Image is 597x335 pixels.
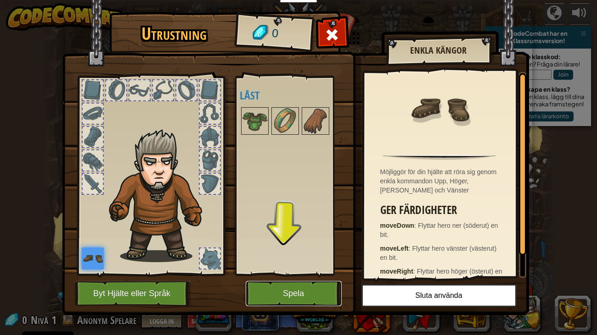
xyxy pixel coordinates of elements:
[409,245,412,252] span: :
[380,222,498,238] span: Flyttar hero ner (söderut) en bit.
[116,24,233,44] h1: Utrustning
[105,129,217,262] img: hair_m2.png
[380,245,409,252] strong: moveLeft
[380,245,497,261] span: Flyttar hero vänster (västerut) en bit.
[271,25,279,42] span: 0
[380,204,504,216] h3: Ger färdigheter
[82,247,104,269] img: portrait.png
[380,268,413,275] strong: moveRight
[414,222,418,229] span: :
[272,108,298,134] img: portrait.png
[240,89,348,101] h4: Låst
[380,167,504,195] div: Möjliggör för din hjälte att röra sig genom enkla kommandon Upp, Höger, [PERSON_NAME] och Vänster
[410,79,469,138] img: portrait.png
[413,268,417,275] span: :
[246,281,342,306] button: Spela
[383,154,496,160] img: hr.png
[395,45,482,55] h2: Enkla Kängor
[380,268,502,284] span: Flyttar hero höger (österut) en bit.
[242,108,268,134] img: portrait.png
[303,108,328,134] img: portrait.png
[380,222,415,229] strong: moveDown
[361,284,517,307] button: Sluta använda
[75,281,191,306] button: Byt Hjälte eller Språk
